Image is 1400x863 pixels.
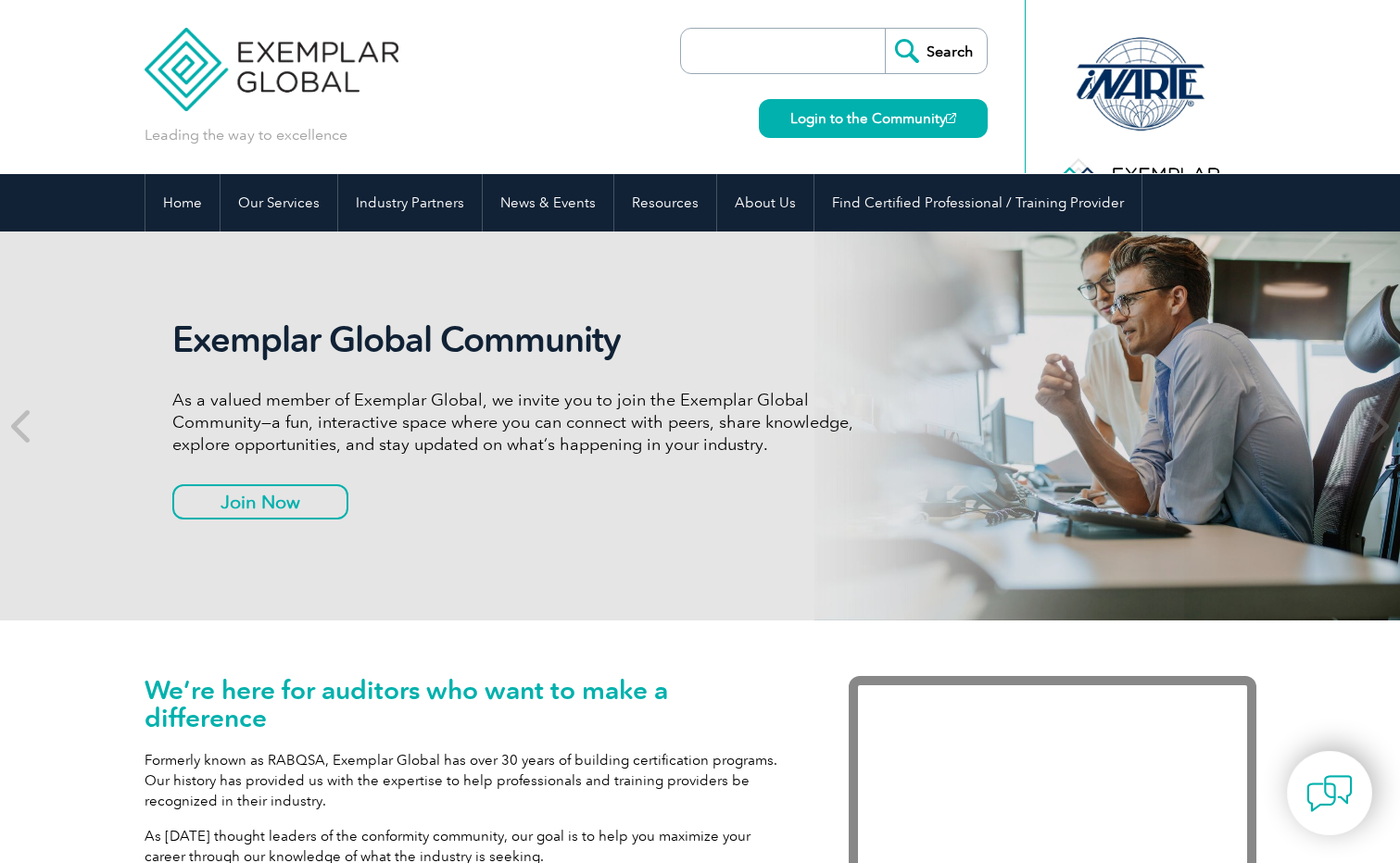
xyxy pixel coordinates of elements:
a: Home [145,174,220,231]
a: Resources [614,174,716,231]
a: Login to the Community [759,99,988,138]
p: As a valued member of Exemplar Global, we invite you to join the Exemplar Global Community—a fun,... [172,389,867,456]
a: Our Services [221,174,337,231]
a: About Us [717,174,814,231]
h1: We’re here for auditors who want to make a difference [145,676,793,732]
p: Leading the way to excellence [145,125,347,145]
p: Formerly known as RABQSA, Exemplar Global has over 30 years of building certification programs. O... [145,750,793,811]
a: Industry Partners [338,174,482,231]
input: Search [885,29,987,73]
a: Find Certified Professional / Training Provider [814,174,1141,231]
a: Join Now [172,484,348,519]
img: open_square.png [946,113,956,123]
img: contact-chat.png [1306,770,1353,817]
h2: Exemplar Global Community [172,319,867,361]
a: News & Events [483,174,613,231]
